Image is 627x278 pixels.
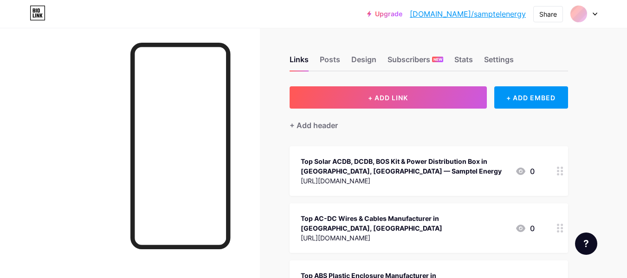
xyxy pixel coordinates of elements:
span: + ADD LINK [368,94,408,102]
div: 0 [515,223,535,234]
div: Links [290,54,309,71]
span: NEW [433,57,442,62]
div: Top AC-DC Wires & Cables Manufacturer in [GEOGRAPHIC_DATA], [GEOGRAPHIC_DATA] [301,213,508,233]
button: + ADD LINK [290,86,487,109]
div: Subscribers [388,54,443,71]
div: [URL][DOMAIN_NAME] [301,233,508,243]
a: [DOMAIN_NAME]/samptelenergy [410,8,526,19]
div: Design [351,54,376,71]
div: 0 [515,166,535,177]
div: + ADD EMBED [494,86,568,109]
div: Top Solar ACDB, DCDB, BOS Kit & Power Distribution Box in [GEOGRAPHIC_DATA], [GEOGRAPHIC_DATA] — ... [301,156,508,176]
div: Settings [484,54,514,71]
a: Upgrade [367,10,402,18]
div: [URL][DOMAIN_NAME] [301,176,508,186]
div: Posts [320,54,340,71]
div: Stats [454,54,473,71]
div: + Add header [290,120,338,131]
div: Share [539,9,557,19]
